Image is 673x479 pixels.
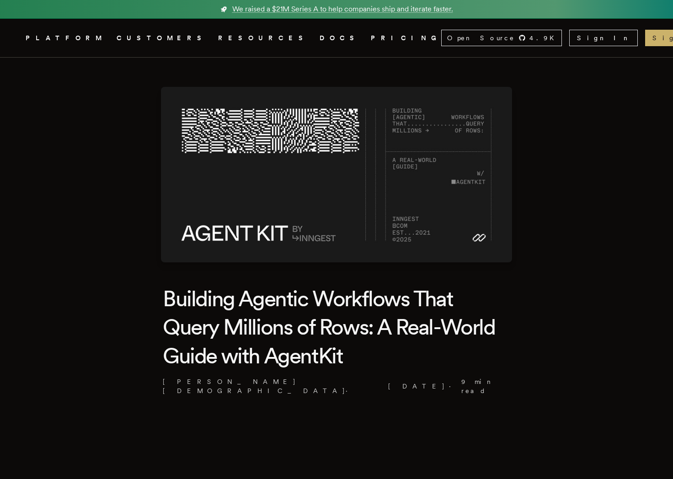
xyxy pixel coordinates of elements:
[232,4,453,15] span: We raised a $21M Series A to help companies ship and iterate faster.
[161,87,512,262] img: Featured image for Building Agentic Workflows That Query Millions of Rows: A Real-World Guide wit...
[117,32,207,44] a: CUSTOMERS
[447,33,515,43] span: Open Source
[163,284,510,370] h1: Building Agentic Workflows That Query Millions of Rows: A Real-World Guide with AgentKit
[26,32,106,44] button: PLATFORM
[569,30,638,46] a: Sign In
[461,377,505,395] span: 9 min read
[218,32,309,44] button: RESOURCES
[371,32,441,44] a: PRICING
[386,382,445,391] span: [DATE]
[529,33,560,43] span: 4.9 K
[320,32,360,44] a: DOCS
[163,377,510,395] p: [PERSON_NAME][DEMOGRAPHIC_DATA] · ·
